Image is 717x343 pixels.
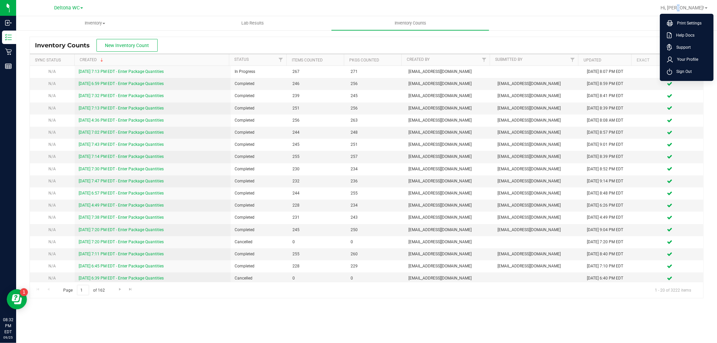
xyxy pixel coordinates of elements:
[292,129,342,136] span: 244
[408,190,489,197] span: [EMAIL_ADDRESS][DOMAIN_NAME]
[292,275,342,282] span: 0
[235,178,284,184] span: Completed
[587,275,632,282] div: [DATE] 6:40 PM EDT
[48,81,56,86] span: N/A
[386,20,435,26] span: Inventory Counts
[667,44,709,51] a: Support
[498,166,579,172] span: [EMAIL_ADDRESS][DOMAIN_NAME]
[20,288,28,296] iframe: Resource center unread badge
[351,227,400,233] span: 250
[235,239,284,245] span: Cancelled
[331,16,489,30] a: Inventory Counts
[498,202,579,209] span: [EMAIL_ADDRESS][DOMAIN_NAME]
[79,106,164,111] a: [DATE] 7:13 PM EDT - Enter Package Quantities
[3,317,13,335] p: 08:32 PM EDT
[79,142,164,147] a: [DATE] 7:43 PM EDT - Enter Package Quantities
[292,178,342,184] span: 232
[292,93,342,99] span: 239
[126,285,135,294] a: Go to the last page
[351,263,400,269] span: 229
[498,190,579,197] span: [EMAIL_ADDRESS][DOMAIN_NAME]
[351,275,400,282] span: 0
[408,275,489,282] span: [EMAIL_ADDRESS][DOMAIN_NAME]
[79,118,164,123] a: [DATE] 4:36 PM EDT - Enter Package Quantities
[292,239,342,245] span: 0
[587,190,632,197] div: [DATE] 8:48 PM EDT
[351,117,400,124] span: 263
[408,202,489,209] span: [EMAIL_ADDRESS][DOMAIN_NAME]
[7,289,27,309] iframe: Resource center
[292,117,342,124] span: 256
[408,81,489,87] span: [EMAIL_ADDRESS][DOMAIN_NAME]
[79,93,164,98] a: [DATE] 7:32 PM EDT - Enter Package Quantities
[408,214,489,221] span: [EMAIL_ADDRESS][DOMAIN_NAME]
[54,5,80,11] span: Deltona WC
[408,166,489,172] span: [EMAIL_ADDRESS][DOMAIN_NAME]
[235,141,284,148] span: Completed
[498,178,579,184] span: [EMAIL_ADDRESS][DOMAIN_NAME]
[235,275,284,282] span: Cancelled
[235,190,284,197] span: Completed
[77,285,89,295] input: 1
[498,81,579,87] span: [EMAIL_ADDRESS][DOMAIN_NAME]
[235,251,284,257] span: Completed
[498,214,579,221] span: [EMAIL_ADDRESS][DOMAIN_NAME]
[567,54,578,66] a: Filter
[48,227,56,232] span: N/A
[408,239,489,245] span: [EMAIL_ADDRESS][DOMAIN_NAME]
[672,68,692,75] span: Sign Out
[587,69,632,75] div: [DATE] 8:07 PM EDT
[587,178,632,184] div: [DATE] 9:14 PM EDT
[57,285,111,295] span: Page of 162
[292,166,342,172] span: 230
[351,93,400,99] span: 245
[35,42,96,49] span: Inventory Counts
[48,240,56,244] span: N/A
[79,154,164,159] a: [DATE] 7:14 PM EDT - Enter Package Quantities
[498,93,579,99] span: [EMAIL_ADDRESS][DOMAIN_NAME]
[673,56,698,63] span: Your Profile
[498,129,579,136] span: [EMAIL_ADDRESS][DOMAIN_NAME]
[351,154,400,160] span: 257
[667,32,709,39] a: Help Docs
[48,154,56,159] span: N/A
[587,214,632,221] div: [DATE] 4:49 PM EDT
[235,117,284,124] span: Completed
[235,166,284,172] span: Completed
[407,57,430,62] a: Created By
[174,16,331,30] a: Lab Results
[48,215,56,220] span: N/A
[292,214,342,221] span: 231
[79,130,164,135] a: [DATE] 7:02 PM EDT - Enter Package Quantities
[498,105,579,112] span: [EMAIL_ADDRESS][DOMAIN_NAME]
[235,214,284,221] span: Completed
[587,129,632,136] div: [DATE] 8:57 PM EDT
[275,54,286,66] a: Filter
[495,57,522,62] a: Submitted By
[479,54,490,66] a: Filter
[349,58,379,62] a: Pkgs Counted
[292,105,342,112] span: 251
[79,252,164,256] a: [DATE] 7:11 PM EDT - Enter Package Quantities
[292,141,342,148] span: 245
[498,117,579,124] span: [EMAIL_ADDRESS][DOMAIN_NAME]
[5,63,12,70] inline-svg: Reports
[5,34,12,41] inline-svg: Inventory
[48,106,56,111] span: N/A
[48,252,56,256] span: N/A
[351,239,400,245] span: 0
[48,179,56,183] span: N/A
[672,44,691,51] span: Support
[408,129,489,136] span: [EMAIL_ADDRESS][DOMAIN_NAME]
[79,215,164,220] a: [DATE] 7:38 PM EDT - Enter Package Quantities
[587,251,632,257] div: [DATE] 8:40 PM EDT
[105,43,149,48] span: New Inventory Count
[351,251,400,257] span: 260
[498,141,579,148] span: [EMAIL_ADDRESS][DOMAIN_NAME]
[408,251,489,257] span: [EMAIL_ADDRESS][DOMAIN_NAME]
[292,58,323,62] a: Items Counted
[235,202,284,209] span: Completed
[48,203,56,208] span: N/A
[351,105,400,112] span: 256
